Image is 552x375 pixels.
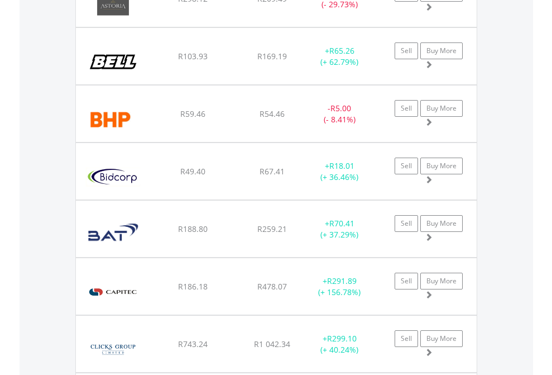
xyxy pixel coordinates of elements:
a: Sell [395,42,418,59]
div: + (+ 37.29%) [305,218,375,240]
span: R18.01 [329,160,354,171]
span: R54.46 [260,108,285,119]
div: - (- 8.41%) [305,103,375,125]
span: R478.07 [257,281,287,292]
span: R259.21 [257,224,287,234]
img: EQU.ZA.BTI.png [81,215,146,254]
a: Buy More [420,158,463,174]
a: Buy More [420,273,463,289]
div: + (+ 62.79%) [305,45,375,68]
a: Buy More [420,330,463,347]
span: R70.41 [329,218,354,229]
img: EQU.ZA.CLS.png [81,330,145,369]
a: Buy More [420,42,463,59]
span: R291.89 [327,276,357,286]
span: R1 042.34 [254,339,290,349]
img: EQU.ZA.CPI.png [81,272,145,312]
a: Buy More [420,215,463,232]
span: R743.24 [178,339,208,349]
span: R67.41 [260,166,285,177]
span: R169.19 [257,51,287,61]
img: EQU.ZA.BEL.png [81,42,145,82]
span: R59.46 [180,108,205,119]
span: R299.10 [327,333,357,344]
a: Sell [395,273,418,289]
img: EQU.ZA.BHG.png [81,99,138,139]
div: + (+ 156.78%) [305,276,375,298]
span: R65.26 [329,45,354,56]
a: Buy More [420,100,463,117]
img: EQU.ZA.BID.png [81,157,145,197]
a: Sell [395,100,418,117]
div: + (+ 40.24%) [305,333,375,355]
span: R186.18 [178,281,208,292]
span: R188.80 [178,224,208,234]
a: Sell [395,330,418,347]
span: R49.40 [180,166,205,177]
div: + (+ 36.46%) [305,160,375,183]
span: R103.93 [178,51,208,61]
a: Sell [395,215,418,232]
a: Sell [395,158,418,174]
span: R5.00 [330,103,351,113]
